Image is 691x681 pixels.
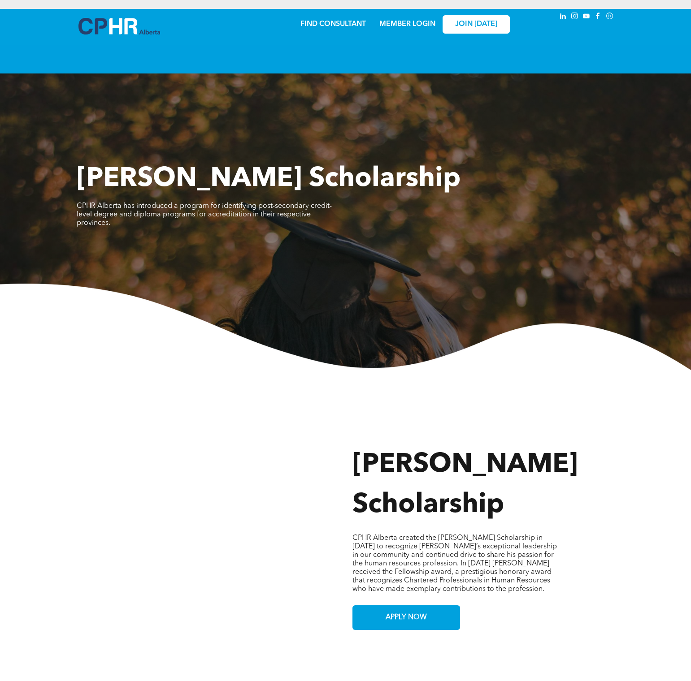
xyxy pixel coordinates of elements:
[570,11,580,23] a: instagram
[352,452,578,519] span: [PERSON_NAME] Scholarship
[379,21,435,28] a: MEMBER LOGIN
[455,20,497,29] span: JOIN [DATE]
[605,11,615,23] a: Social network
[593,11,603,23] a: facebook
[300,21,366,28] a: FIND CONSULTANT
[352,605,460,630] a: APPLY NOW
[582,11,591,23] a: youtube
[443,15,510,34] a: JOIN [DATE]
[77,166,461,193] span: [PERSON_NAME] Scholarship
[77,203,332,227] span: CPHR Alberta has introduced a program for identifying post-secondary credit-level degree and dipl...
[352,534,557,593] span: CPHR Alberta created the [PERSON_NAME] Scholarship in [DATE] to recognize [PERSON_NAME]’s excepti...
[78,18,160,34] img: A blue and white logo for cp alberta
[558,11,568,23] a: linkedin
[382,609,430,626] span: APPLY NOW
